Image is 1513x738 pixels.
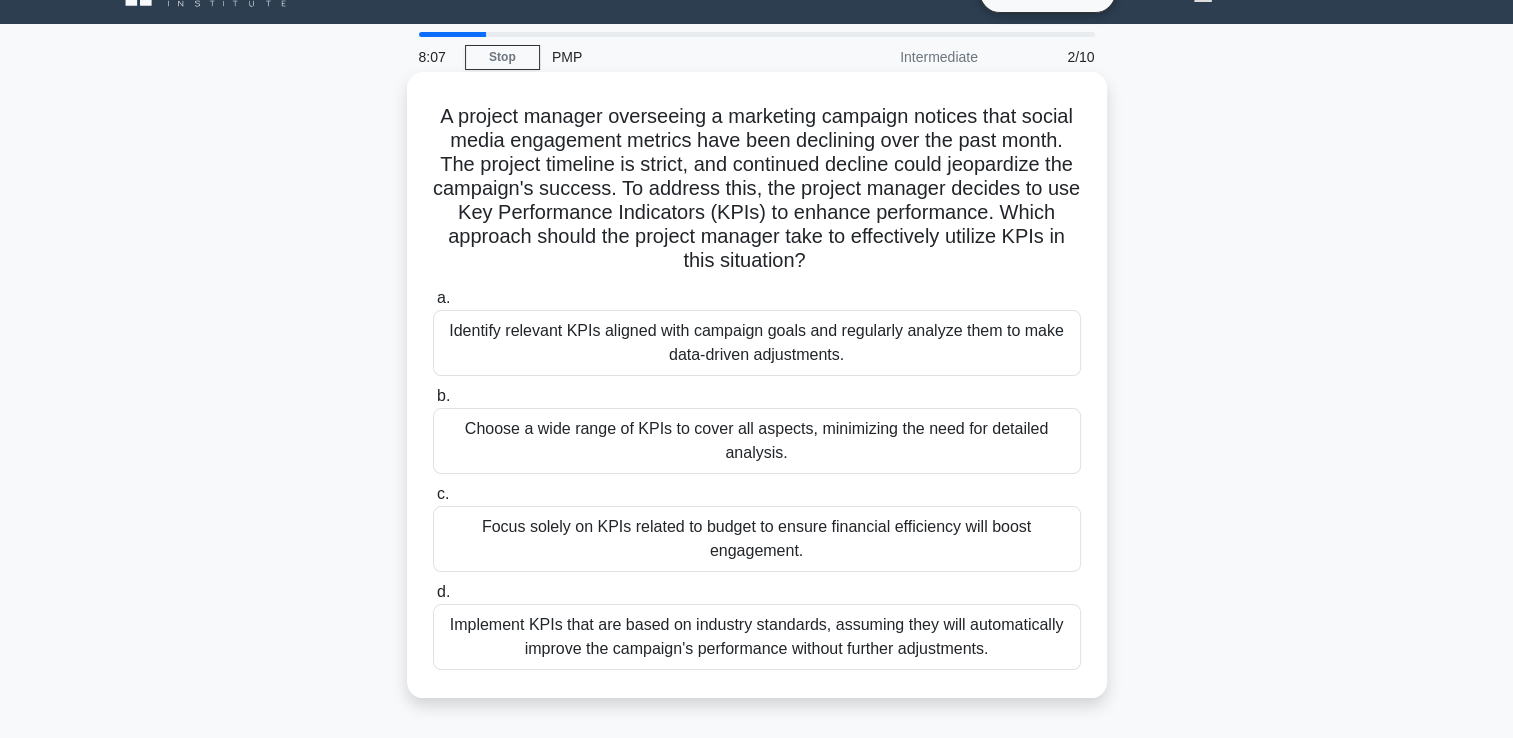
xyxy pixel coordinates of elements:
div: Choose a wide range of KPIs to cover all aspects, minimizing the need for detailed analysis. [433,408,1081,474]
div: Implement KPIs that are based on industry standards, assuming they will automatically improve the... [433,604,1081,670]
span: c. [437,485,449,502]
div: 2/10 [990,37,1107,77]
span: b. [437,387,450,404]
h5: A project manager overseeing a marketing campaign notices that social media engagement metrics ha... [431,104,1083,274]
a: Stop [465,45,540,70]
span: a. [437,289,450,306]
div: 8:07 [407,37,465,77]
span: d. [437,583,450,600]
div: Intermediate [815,37,990,77]
div: Identify relevant KPIs aligned with campaign goals and regularly analyze them to make data-driven... [433,310,1081,376]
div: PMP [540,37,815,77]
div: Focus solely on KPIs related to budget to ensure financial efficiency will boost engagement. [433,506,1081,572]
